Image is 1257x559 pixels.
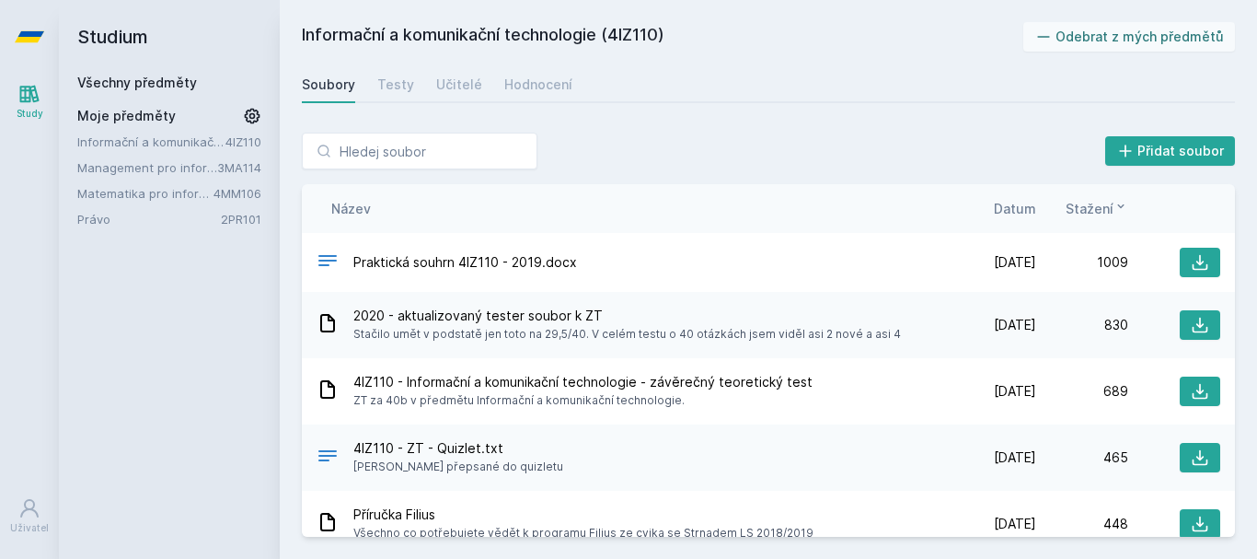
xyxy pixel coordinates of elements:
[377,76,414,94] div: Testy
[302,76,355,94] div: Soubory
[353,506,813,524] span: Příručka Filius
[77,107,176,125] span: Moje předměty
[436,76,482,94] div: Učitelé
[317,250,339,276] div: DOCX
[302,22,1023,52] h2: Informační a komunikační technologie (4IZ110)
[331,199,371,218] button: Název
[1036,316,1128,334] div: 830
[77,158,217,177] a: Management pro informatiky a statistiky
[353,253,577,272] span: Praktická souhrn 4IZ110 - 2019.docx
[1036,253,1128,272] div: 1009
[353,373,813,391] span: 4IZ110 - Informační a komunikační technologie - závěrečný teoretický test
[77,75,197,90] a: Všechny předměty
[377,66,414,103] a: Testy
[1036,448,1128,467] div: 465
[213,186,261,201] a: 4MM106
[994,448,1036,467] span: [DATE]
[504,76,572,94] div: Hodnocení
[221,212,261,227] a: 2PR101
[17,107,43,121] div: Study
[353,458,563,476] span: [PERSON_NAME] přepsané do quizletu
[1105,136,1236,166] button: Přidat soubor
[994,253,1036,272] span: [DATE]
[353,439,563,458] span: 4IZ110 - ZT - Quizlet.txt
[994,199,1036,218] button: Datum
[353,325,901,344] span: Stačilo umět v podstatě jen toto na 29,5/40. V celém testu o 40 otázkách jsem viděl asi 2 nové a ...
[10,521,49,535] div: Uživatel
[353,524,813,542] span: Všechno co potřebujete vědět k programu Filius ze cvika se Strnadem LS 2018/2019
[77,133,225,151] a: Informační a komunikační technologie
[1036,382,1128,401] div: 689
[77,210,221,228] a: Právo
[302,133,537,169] input: Hledej soubor
[1023,22,1236,52] button: Odebrat z mých předmětů
[994,382,1036,401] span: [DATE]
[1036,515,1128,533] div: 448
[1066,199,1128,218] button: Stažení
[436,66,482,103] a: Učitelé
[353,307,901,325] span: 2020 - aktualizovaný tester soubor k ZT
[225,134,261,149] a: 4IZ110
[4,74,55,130] a: Study
[302,66,355,103] a: Soubory
[994,316,1036,334] span: [DATE]
[317,445,339,472] div: TXT
[504,66,572,103] a: Hodnocení
[994,515,1036,533] span: [DATE]
[4,488,55,544] a: Uživatel
[77,184,213,203] a: Matematika pro informatiky
[353,391,813,410] span: ZT za 40b v předmětu Informační a komunikační technologie.
[217,160,261,175] a: 3MA114
[1066,199,1113,218] span: Stažení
